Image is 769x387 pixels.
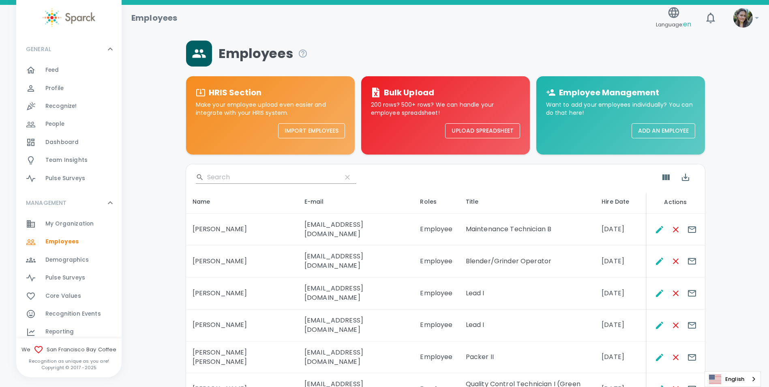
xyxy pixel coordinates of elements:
td: [EMAIL_ADDRESS][DOMAIN_NAME] [298,310,414,342]
td: [DATE] [595,310,646,342]
a: Sparck logo [16,8,122,27]
h6: Employee Management [559,86,660,99]
a: Dashboard [16,133,122,151]
span: Employees [45,238,79,246]
td: [DATE] [595,277,646,310]
td: Employee [413,310,459,342]
span: Feed [45,66,59,74]
button: Remove Employee [668,253,684,269]
td: [EMAIL_ADDRESS][DOMAIN_NAME] [298,214,414,246]
a: Pulse Surveys [16,269,122,287]
p: Want to add your employees individually? You can do that here! [546,101,695,117]
span: Demographics [45,256,89,264]
span: My Organization [45,220,94,228]
div: GENERAL [16,37,122,61]
a: Demographics [16,251,122,269]
p: Copyright © 2017 - 2025 [16,364,122,371]
td: [EMAIL_ADDRESS][DOMAIN_NAME] [298,245,414,277]
p: MANAGEMENT [26,199,67,207]
div: Language [705,371,761,387]
a: Recognize! [16,97,122,115]
button: Import Employees [278,123,345,138]
button: Remove Employee [668,285,684,301]
div: GENERAL [16,61,122,191]
button: Remove Employee [668,317,684,333]
p: Make your employee upload even easier and integrate with your HRIS system. [196,101,345,117]
span: Pulse Surveys [45,174,85,183]
td: Blender/Grinder Operator [459,245,595,277]
aside: Language selected: English [705,371,761,387]
button: Edit [651,253,668,269]
a: Reporting [16,323,122,341]
td: Maintenance Technician B [459,214,595,246]
td: [DATE] [595,245,646,277]
button: Send E-mails [684,317,700,333]
td: [DATE] [595,214,646,246]
div: Pulse Surveys [16,170,122,187]
span: Profile [45,84,64,92]
a: Team Insights [16,151,122,169]
button: Edit [651,349,668,365]
span: Dashboard [45,138,79,146]
div: Roles [420,197,452,206]
td: [EMAIL_ADDRESS][DOMAIN_NAME] [298,277,414,310]
button: Send E-mails [684,349,700,365]
div: Hire Date [602,197,640,206]
td: Employee [413,342,459,374]
div: E-mail [304,197,407,206]
span: Reporting [45,328,74,336]
span: Core Values [45,292,81,300]
a: English [705,372,760,387]
h1: Employees [131,11,177,24]
p: Recognition as unique as you are! [16,358,122,364]
td: Packer II [459,342,595,374]
td: [PERSON_NAME] [186,214,298,246]
span: Employees [218,45,308,62]
button: Edit [651,285,668,301]
span: Recognize! [45,102,77,110]
button: Remove Employee [668,221,684,238]
a: Core Values [16,287,122,305]
button: Send E-mails [684,253,700,269]
td: [PERSON_NAME] [186,245,298,277]
img: Picture of Mackenzie [733,8,753,28]
td: [EMAIL_ADDRESS][DOMAIN_NAME] [298,342,414,374]
span: Team Insights [45,156,88,164]
td: [PERSON_NAME] [186,310,298,342]
button: Send E-mails [684,221,700,238]
a: People [16,115,122,133]
a: Recognition Events [16,305,122,323]
input: Search [207,171,335,184]
button: Add an Employee [632,123,695,138]
td: Employee [413,214,459,246]
span: Language: [656,19,691,30]
td: Employee [413,245,459,277]
h6: Bulk Upload [384,86,435,99]
span: Pulse Surveys [45,274,85,282]
button: Remove Employee [668,349,684,365]
td: [PERSON_NAME] [PERSON_NAME] [186,342,298,374]
div: MANAGEMENT [16,191,122,215]
p: GENERAL [26,45,51,53]
span: en [683,19,691,29]
a: Employees [16,233,122,251]
a: Profile [16,80,122,97]
button: Export [676,168,695,187]
p: 200 rows? 500+ rows? We can handle your employee spreadsheet! [371,101,520,117]
td: [PERSON_NAME] [186,277,298,310]
td: Lead I [459,277,595,310]
button: Language:en [653,4,694,32]
div: Title [466,197,589,206]
img: Sparck logo [43,8,95,27]
div: Name [193,197,291,206]
button: Edit [651,221,668,238]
